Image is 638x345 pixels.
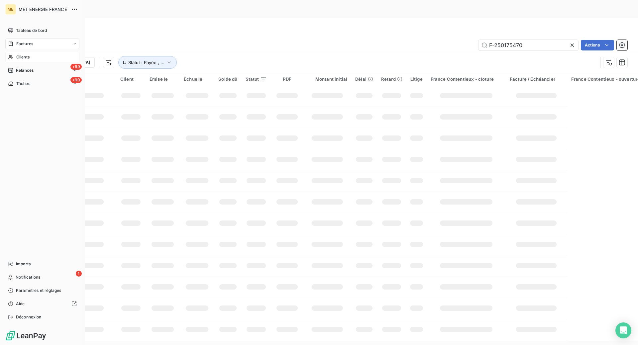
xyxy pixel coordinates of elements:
div: Délai [355,76,373,82]
span: +99 [70,77,82,83]
div: Facture / Echéancier [510,76,563,82]
span: Clients [16,54,30,60]
a: Aide [5,299,79,309]
span: Notifications [16,274,40,280]
div: PDF [275,76,299,82]
div: Solde dû [218,76,237,82]
a: Tableau de bord [5,25,79,36]
span: Tâches [16,81,30,87]
input: Rechercher [478,40,578,50]
a: Paramètres et réglages [5,285,79,296]
span: Statut : Payée , ... [128,60,164,65]
span: Déconnexion [16,314,42,320]
div: Montant initial [307,76,347,82]
a: +99Relances [5,65,79,76]
span: Aide [16,301,25,307]
a: Factures [5,39,79,49]
span: Imports [16,261,31,267]
div: Litige [410,76,423,82]
div: Échue le [184,76,210,82]
div: Open Intercom Messenger [615,322,631,338]
img: Logo LeanPay [5,330,47,341]
a: +99Tâches [5,78,79,89]
a: Imports [5,259,79,269]
div: France Contentieux - cloture [431,76,502,82]
a: Clients [5,52,79,62]
button: Actions [581,40,614,50]
span: +99 [70,64,82,70]
div: Émise le [150,76,176,82]
span: Relances [16,67,34,73]
span: Factures [16,41,33,47]
span: Paramètres et réglages [16,288,61,294]
div: Retard [381,76,402,82]
button: Statut : Payée , ... [118,56,177,69]
span: Tableau de bord [16,28,47,34]
span: 1 [76,271,82,277]
div: Statut [246,76,267,82]
div: Client [120,76,142,82]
